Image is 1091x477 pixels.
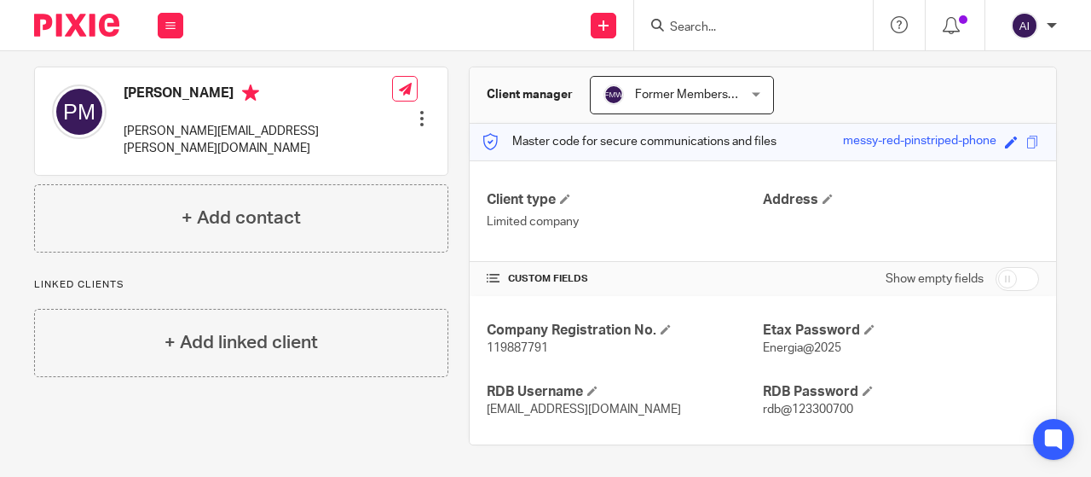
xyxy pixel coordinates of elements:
i: Primary [242,84,259,102]
h4: Company Registration No. [487,322,763,340]
h4: RDB Username [487,383,763,401]
span: rdb@123300700 [763,404,853,416]
input: Search [668,20,822,36]
span: [EMAIL_ADDRESS][DOMAIN_NAME] [487,404,681,416]
label: Show empty fields [886,270,984,288]
p: Linked clients [34,278,448,292]
p: Limited company [487,213,763,230]
h3: Client manager [487,86,573,103]
img: Pixie [34,14,119,37]
span: 119887791 [487,342,548,354]
h4: Client type [487,191,763,209]
h4: [PERSON_NAME] [124,84,392,106]
div: messy-red-pinstriped-phone [843,132,996,152]
h4: CUSTOM FIELDS [487,272,763,286]
h4: Etax Password [763,322,1039,340]
img: svg%3E [1011,12,1038,39]
h4: + Add contact [182,205,301,231]
h4: Address [763,191,1039,209]
span: Energia@2025 [763,342,841,354]
p: [PERSON_NAME][EMAIL_ADDRESS][PERSON_NAME][DOMAIN_NAME] [124,123,392,158]
img: svg%3E [52,84,107,139]
img: svg%3E [603,84,624,105]
span: Former Members' Work [635,89,759,101]
h4: + Add linked client [165,329,318,356]
h4: RDB Password [763,383,1039,401]
p: Master code for secure communications and files [482,133,776,150]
